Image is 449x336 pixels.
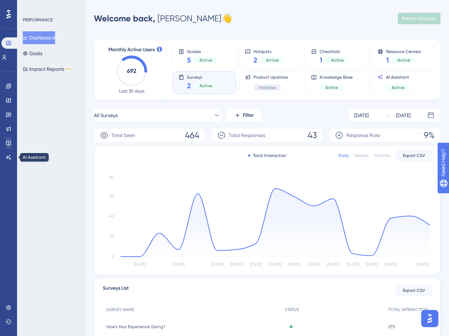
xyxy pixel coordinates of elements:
[402,16,436,21] span: Publish Changes
[346,131,380,140] span: Response Rate
[229,131,265,140] span: Total Responses
[403,288,425,293] span: Export CSV
[253,55,257,65] span: 2
[386,74,410,80] span: AI Assistant
[94,108,220,122] button: All Surveys
[386,55,389,65] span: 1
[106,307,134,313] span: SURVEY NAME
[109,214,114,219] tspan: 40
[23,31,55,44] button: Dashboard
[103,284,129,297] span: Surveys List
[419,308,440,329] iframe: UserGuiding AI Assistant Launcher
[109,193,114,198] tspan: 60
[269,262,281,267] tspan: [DATE]
[320,55,322,65] span: 1
[396,285,432,296] button: Export CSV
[388,324,395,330] span: 273
[66,67,72,71] div: BETA
[388,307,428,313] span: TOTAL INTERACTION
[108,46,155,54] span: Monthly Active Users
[109,175,114,180] tspan: 80
[403,153,425,158] span: Export CSV
[187,55,191,65] span: 5
[266,57,279,63] span: Active
[253,49,284,54] span: Hotspots
[338,153,349,158] div: Daily
[354,153,369,158] div: Weekly
[385,262,397,267] tspan: [DATE]
[320,49,349,54] span: Checklists
[320,74,353,80] span: Knowledge Base
[23,17,53,23] div: PERFORMANCE
[23,47,42,60] button: Goals
[325,85,338,90] span: Active
[397,57,410,63] span: Active
[366,262,378,267] tspan: [DATE]
[347,262,359,267] tspan: [DATE]
[112,254,114,259] tspan: 0
[288,262,300,267] tspan: [DATE]
[253,74,288,80] span: Product Updates
[172,262,185,267] tspan: [DATE]
[285,307,299,313] span: STATUS
[199,57,212,63] span: Active
[185,130,199,141] span: 464
[127,68,136,74] text: 692
[398,13,440,24] button: Publish Changes
[230,262,242,267] tspan: [DATE]
[417,262,429,267] tspan: [DATE]
[331,57,344,63] span: Active
[109,234,114,239] tspan: 20
[226,108,262,122] button: Filter
[111,131,135,140] span: Total Seen
[187,74,218,79] span: Surveys
[424,130,434,141] span: 9%
[94,13,155,23] span: Welcome back,
[17,2,44,10] span: Need Help?
[386,49,421,54] span: Resource Centers
[354,111,369,120] div: [DATE]
[243,111,254,120] span: Filter
[134,262,146,267] tspan: [DATE]
[396,150,432,161] button: Export CSV
[308,262,320,267] tspan: [DATE]
[119,88,144,94] span: Last 30 days
[248,153,287,158] div: Total Interaction
[23,63,72,75] button: Impact ReportsBETA
[211,262,223,267] tspan: [DATE]
[259,85,276,90] span: Inactive
[106,324,165,330] span: How’s Your Experience Going?
[94,13,232,24] div: [PERSON_NAME] 👋
[187,81,191,91] span: 2
[199,83,212,89] span: Active
[392,85,405,90] span: Active
[396,111,411,120] div: [DATE]
[308,130,317,141] span: 43
[327,262,339,267] tspan: [DATE]
[94,111,118,120] span: All Surveys
[250,262,262,267] tspan: [DATE]
[374,153,390,158] div: Monthly
[187,49,218,54] span: Guides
